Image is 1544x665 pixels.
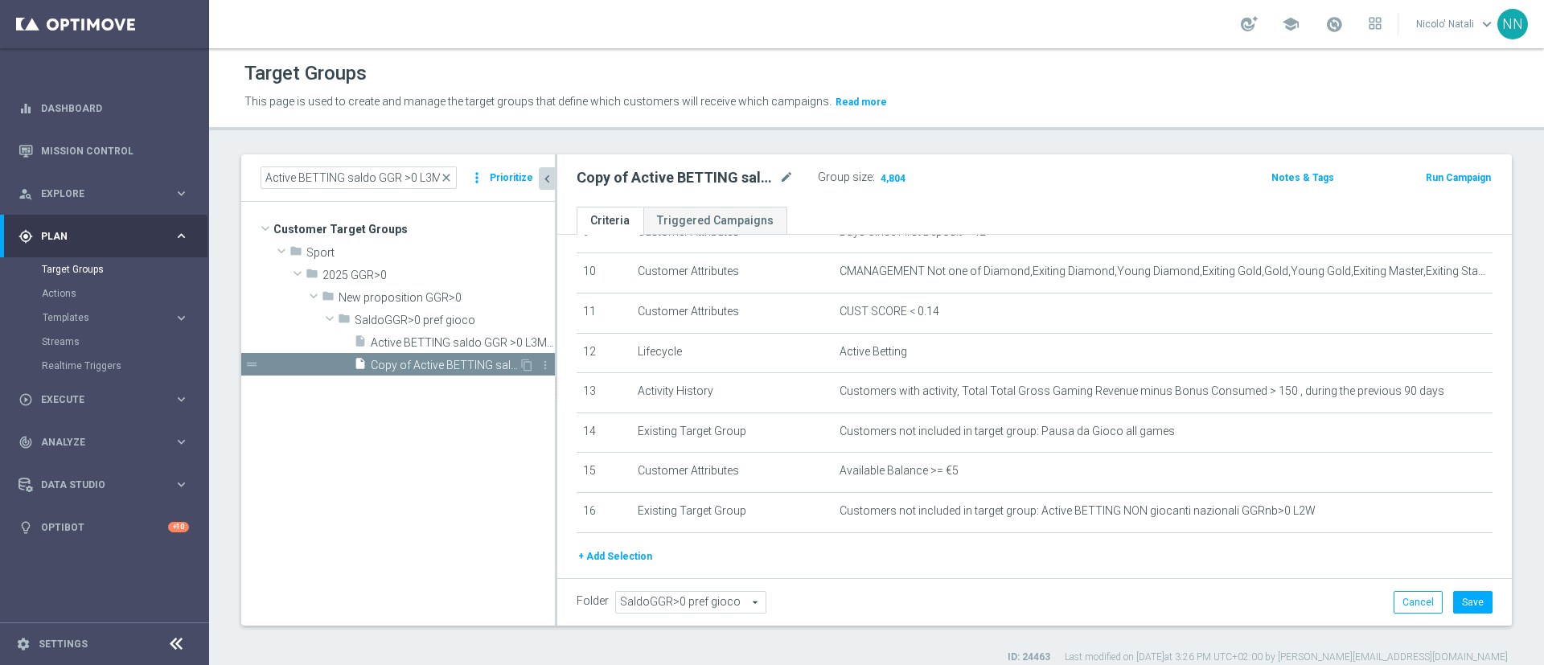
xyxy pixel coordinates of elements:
button: track_changes Analyze keyboard_arrow_right [18,436,190,449]
div: Analyze [18,435,174,449]
label: Folder [577,594,609,608]
div: +10 [168,522,189,532]
td: Customer Attributes [631,453,833,493]
span: school [1282,15,1300,33]
i: more_vert [469,166,485,189]
div: Streams [42,330,207,354]
i: keyboard_arrow_right [174,228,189,244]
button: Prioritize [487,167,536,189]
button: Run Campaign [1424,169,1493,187]
button: lightbulb Optibot +10 [18,521,190,534]
td: 12 [577,333,631,373]
td: Existing Target Group [631,413,833,453]
input: Quick find group or folder [261,166,457,189]
h2: Copy of Active BETTING saldo GGR >0 L3M TOP [577,168,776,187]
i: insert_drive_file [354,357,367,376]
a: Criteria [577,207,643,235]
span: Active Betting [840,345,907,359]
button: Mission Control [18,145,190,158]
div: Plan [18,229,174,244]
i: settings [16,637,31,651]
span: Available Balance >= €5 [840,464,959,478]
span: SaldoGGR&gt;0 pref gioco [355,314,555,327]
button: person_search Explore keyboard_arrow_right [18,187,190,200]
td: 13 [577,373,631,413]
div: Execute [18,392,174,407]
button: Read more [834,93,889,111]
i: gps_fixed [18,229,33,244]
td: Customer Attributes [631,253,833,294]
i: keyboard_arrow_right [174,434,189,449]
td: Activity History [631,373,833,413]
label: : [873,170,875,184]
i: play_circle_outline [18,392,33,407]
button: equalizer Dashboard [18,102,190,115]
td: Customer Attributes [631,293,833,333]
i: chevron_left [540,171,555,187]
button: Save [1453,591,1493,614]
td: 16 [577,492,631,532]
div: Actions [42,281,207,306]
a: Triggered Campaigns [643,207,787,235]
span: Explore [41,189,174,199]
i: mode_edit [779,168,794,187]
i: track_changes [18,435,33,449]
div: NN [1497,9,1528,39]
i: equalizer [18,101,33,116]
span: Active BETTING saldo GGR &gt;0 L3M TOP [371,336,555,350]
a: Mission Control [41,129,189,172]
i: Duplicate Target group [520,359,533,371]
div: gps_fixed Plan keyboard_arrow_right [18,230,190,243]
i: keyboard_arrow_right [174,186,189,201]
span: 4,804 [879,172,907,187]
a: Streams [42,335,167,348]
i: insert_drive_file [354,335,367,353]
button: Notes & Tags [1270,169,1336,187]
button: play_circle_outline Execute keyboard_arrow_right [18,393,190,406]
span: Customers not included in target group: Pausa da Gioco all games [840,425,1175,438]
label: Last modified on [DATE] at 3:26 PM UTC+02:00 by [PERSON_NAME][EMAIL_ADDRESS][DOMAIN_NAME] [1065,651,1508,664]
div: Mission Control [18,129,189,172]
a: Actions [42,287,167,300]
span: Plan [41,232,174,241]
span: Customer Target Groups [273,218,555,240]
div: Templates [43,313,174,322]
span: Templates [43,313,158,322]
div: Data Studio [18,478,174,492]
span: Sport [306,246,555,260]
span: New proposition GGR&gt;0 [339,291,555,305]
button: + Add Selection [577,548,654,565]
a: Settings [39,639,88,649]
i: more_vert [539,359,552,371]
div: Optibot [18,506,189,548]
div: Templates [42,306,207,330]
td: 10 [577,253,631,294]
span: close [440,171,453,184]
label: ID: 24463 [1008,651,1050,664]
i: keyboard_arrow_right [174,477,189,492]
div: Explore [18,187,174,201]
label: Group size [818,170,873,184]
span: keyboard_arrow_down [1478,15,1496,33]
button: chevron_left [539,167,555,190]
i: folder [322,289,335,308]
button: Data Studio keyboard_arrow_right [18,478,190,491]
button: Cancel [1394,591,1443,614]
td: Lifecycle [631,333,833,373]
td: 14 [577,413,631,453]
span: Customers with activity, Total Total Gross Gaming Revenue minus Bonus Consumed > 150 , during the... [840,384,1444,398]
span: 2025 GGR&gt;0 [322,269,555,282]
h1: Target Groups [244,62,367,85]
span: Copy of Active BETTING saldo GGR &gt;0 L3M TOP [371,359,519,372]
span: Customers not included in target group: Active BETTING NON giocanti nazionali GGRnb>0 L2W [840,504,1316,518]
span: CUST SCORE < 0.14 [840,305,939,318]
span: CMANAGEMENT Not one of Diamond,Exiting Diamond,Young Diamond,Exiting Gold,Gold,Young Gold,Exiting... [840,265,1486,278]
a: Target Groups [42,263,167,276]
div: Realtime Triggers [42,354,207,378]
button: Templates keyboard_arrow_right [42,311,190,324]
i: folder [289,244,302,263]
